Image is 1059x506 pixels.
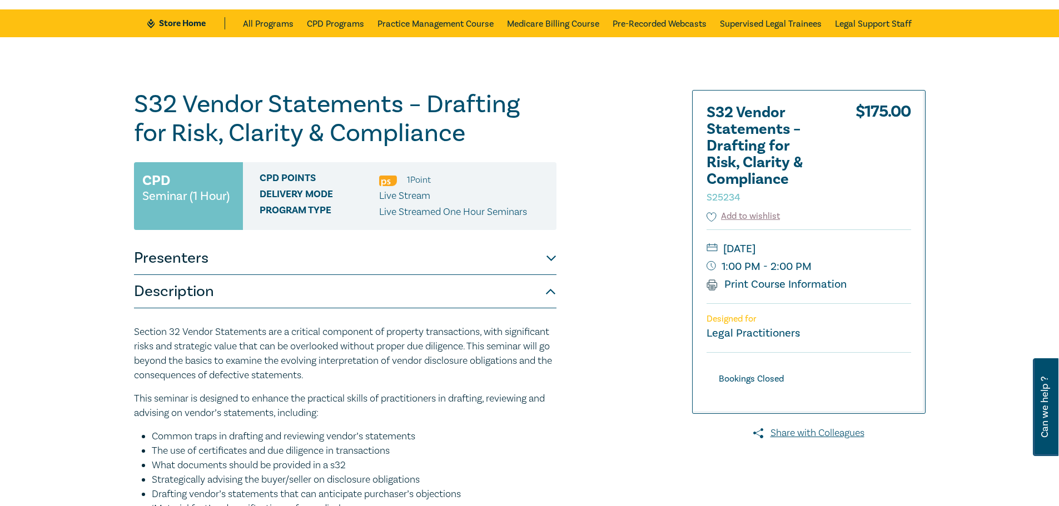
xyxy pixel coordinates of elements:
[142,191,230,202] small: Seminar (1 Hour)
[707,277,847,292] a: Print Course Information
[379,176,397,186] img: Professional Skills
[379,189,430,202] span: Live Stream
[720,9,822,37] a: Supervised Legal Trainees
[152,444,556,458] li: The use of certificates and due diligence in transactions
[152,473,556,487] li: Strategically advising the buyer/seller on disclosure obligations
[407,173,431,187] li: 1 Point
[142,171,170,191] h3: CPD
[134,275,556,308] button: Description
[134,325,556,383] p: Section 32 Vendor Statements are a critical component of property transactions, with significant ...
[260,205,379,219] span: Program type
[613,9,707,37] a: Pre-Recorded Webcasts
[152,458,556,473] li: What documents should be provided in a s32
[707,240,911,258] small: [DATE]
[260,173,379,187] span: CPD Points
[307,9,364,37] a: CPD Programs
[707,258,911,275] small: 1:00 PM - 2:00 PM
[1040,365,1050,449] span: Can we help ?
[707,210,780,223] button: Add to wishlist
[260,189,379,203] span: Delivery Mode
[707,372,796,387] div: Bookings Closed
[835,9,912,37] a: Legal Support Staff
[379,205,527,219] p: Live Streamed One Hour Seminars
[147,17,225,29] a: Store Home
[692,426,926,440] a: Share with Colleagues
[152,487,556,502] li: Drafting vendor’s statements that can anticipate purchaser’s objections
[507,9,599,37] a: Medicare Billing Course
[707,314,911,324] p: Designed for
[134,90,556,148] h1: S32 Vendor Statements – Drafting for Risk, Clarity & Compliance
[707,104,829,204] h2: S32 Vendor Statements – Drafting for Risk, Clarity & Compliance
[707,326,800,340] small: Legal Practitioners
[377,9,494,37] a: Practice Management Course
[152,429,556,444] li: Common traps in drafting and reviewing vendor’s statements
[856,104,911,210] div: $ 175.00
[707,191,740,204] small: S25234
[134,242,556,275] button: Presenters
[243,9,294,37] a: All Programs
[134,392,556,420] p: This seminar is designed to enhance the practical skills of practitioners in drafting, reviewing ...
